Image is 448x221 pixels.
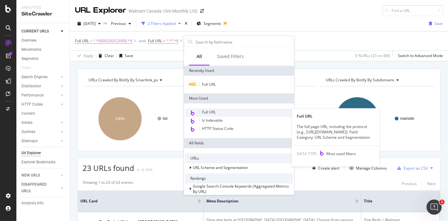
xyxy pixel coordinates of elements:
span: ^.*6000200523900.*$ [93,37,132,45]
span: URLs Crawled By Botify By subdomains [326,77,394,83]
span: = [90,38,92,44]
div: SiteCrawler [21,10,65,18]
div: All fields [184,138,294,148]
div: 0 % URLs ( 23 on 4M ) [355,53,390,58]
div: Walmart Canada 10m Monthly (JS) [129,8,198,14]
div: Sitemaps [21,138,37,144]
div: URL Explorer [75,5,126,16]
svg: A chart. [83,91,196,146]
a: Search Engines [21,74,59,80]
button: Previous [402,180,417,187]
text: list [163,116,168,121]
text: 100% [115,117,125,121]
button: Save [427,19,443,29]
img: Equal [137,169,139,171]
div: Visits [21,65,31,71]
div: Url Explorer [21,150,41,156]
button: Clear [96,51,114,61]
span: Title [364,198,424,204]
div: DISAPPEARED URLS [21,181,53,195]
span: Google Search Console Keywords (Aggregated Metrics By URL) [193,183,289,194]
a: Movements [21,46,65,53]
h4: URLs Crawled By Botify By smartlink_px [87,75,192,85]
div: Content [21,110,35,117]
div: Export as CSV [404,166,428,171]
a: CURRENT URLS [21,28,59,35]
div: Overview [21,37,37,44]
iframe: Intercom live chat [427,200,442,215]
div: Analysis Info [21,200,43,206]
span: 1 [439,200,445,205]
button: Apply [75,51,93,61]
div: Search Engines [21,74,48,80]
span: Most used filters [327,151,356,156]
div: Showing 1 to 23 of 23 entries [83,180,133,187]
span: URL Scheme and Segmentation [193,165,248,171]
span: Full URL [202,82,216,87]
span: Previous [108,21,126,26]
a: Overview [21,37,65,44]
div: Previous [402,181,417,186]
span: ≠ [163,38,165,44]
div: HTTP Codes [21,101,43,108]
div: Segments [21,55,38,62]
span: Full URL [202,109,216,115]
svg: A chart. [320,91,434,146]
div: Analytics [21,5,65,10]
a: NEW URLS [21,172,59,179]
text: mainsite [400,116,414,121]
button: Next [427,180,435,187]
span: Meta Description [206,198,346,204]
span: Is Indexable [202,118,223,123]
button: Switch to Advanced Mode [395,51,443,61]
button: Manage Columns [347,164,387,172]
span: 2025 Sep. 26th [83,21,96,26]
span: Full URL [148,38,162,44]
button: Create alert [310,163,339,173]
div: Full URL [292,113,380,119]
div: Performance [21,92,43,99]
div: Distribution [21,83,41,90]
a: Analysis Info [21,200,65,206]
a: Segments [21,55,65,62]
div: arrow-right-arrow-left [200,9,204,13]
a: Inlinks [21,119,59,126]
a: DISAPPEARED URLS [21,181,59,195]
span: Full URL [75,38,89,44]
div: -4.16% [141,167,152,172]
div: Rankings [185,173,293,183]
div: Recently Used [184,66,294,76]
a: Content [21,110,65,117]
div: URLs [185,153,293,163]
button: Previous [108,19,134,29]
div: The full page URL, including the protocol (e.g., [URL][DOMAIN_NAME]). Field Category: URL Scheme ... [292,124,380,140]
div: Manage Columns [356,166,387,171]
div: Most Used [184,93,294,103]
a: Explorer Bookmarks [21,159,65,166]
span: HTTP Status Code [202,126,233,131]
a: Outlinks [21,129,59,135]
div: Save [434,21,443,26]
a: Sitemaps [21,138,59,144]
div: 2 Filters Applied [148,21,176,26]
a: Distribution [21,83,59,90]
div: Apply [83,53,93,58]
a: HTTP Codes [21,101,59,108]
div: times [183,20,189,27]
div: Outlinks [21,129,35,135]
div: Create alert [318,166,339,171]
button: Segments [194,19,224,29]
div: Inlinks [21,119,32,126]
div: Save [125,53,133,58]
div: Saved Filters [217,53,244,60]
div: All [197,53,202,60]
button: and [139,38,146,44]
a: Visits [21,65,37,71]
span: Segments [204,21,221,26]
div: CURRENT URLS [21,28,49,35]
input: Search by field name [195,37,293,47]
a: Performance [21,92,59,99]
